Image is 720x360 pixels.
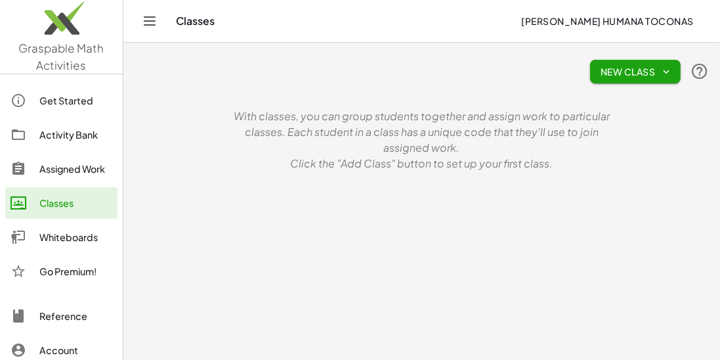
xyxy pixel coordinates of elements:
p: Click the "Add Class" button to set up your first class. [225,156,619,171]
div: Get Started [39,93,112,108]
a: Whiteboards [5,221,117,253]
span: New Class [601,66,670,78]
a: Reference [5,300,117,332]
div: Account [39,342,112,358]
a: Assigned Work [5,153,117,185]
span: Graspable Math Activities [19,41,104,72]
button: New Class [590,60,681,83]
div: Classes [39,195,112,211]
p: With classes, you can group students together and assign work to particular classes. Each student... [225,108,619,156]
a: Get Started [5,85,117,116]
div: Assigned Work [39,161,112,177]
span: [PERSON_NAME] Humana Toconas [521,15,694,27]
div: Go Premium! [39,263,112,279]
button: Toggle navigation [139,11,160,32]
a: Classes [5,187,117,219]
div: Whiteboards [39,229,112,245]
button: [PERSON_NAME] Humana Toconas [511,9,704,33]
div: Reference [39,308,112,324]
div: Activity Bank [39,127,112,143]
a: Activity Bank [5,119,117,150]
